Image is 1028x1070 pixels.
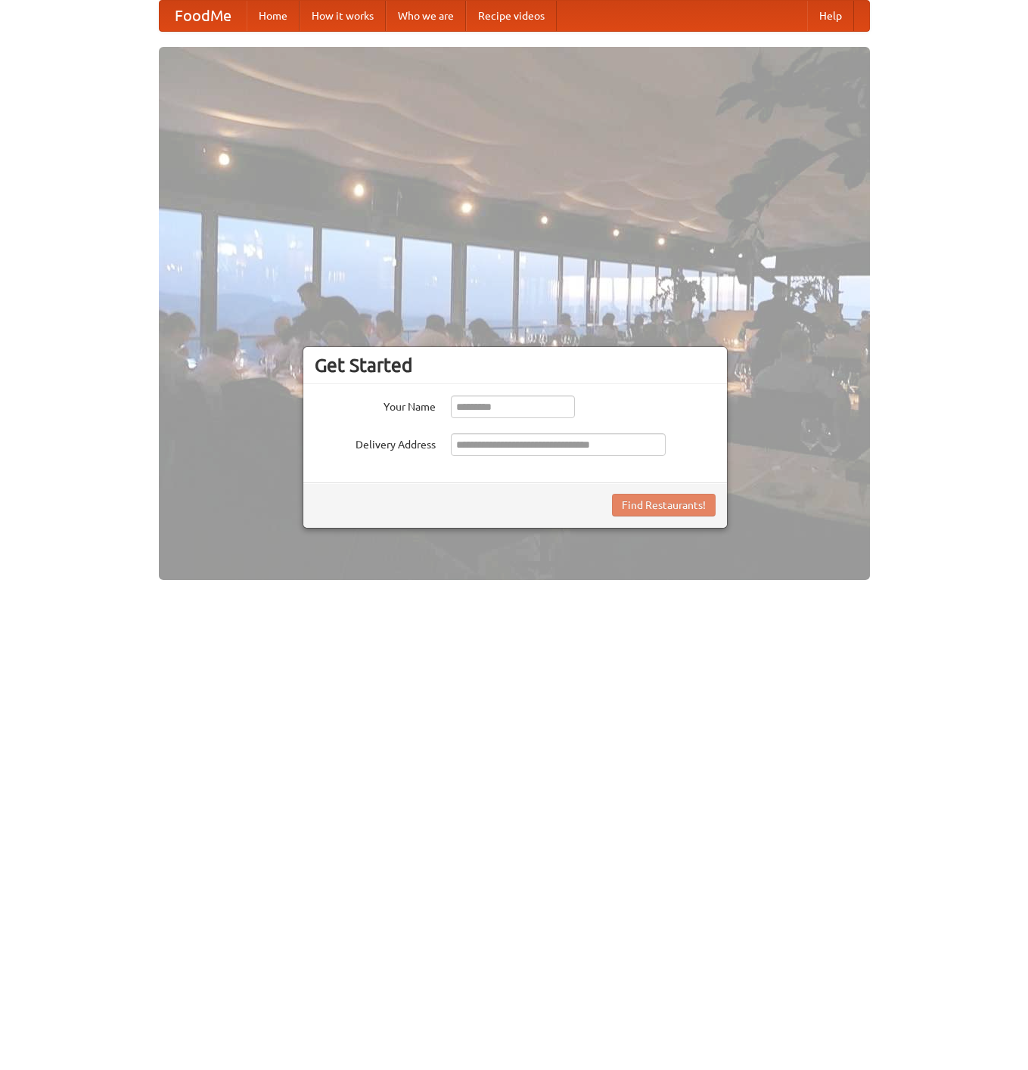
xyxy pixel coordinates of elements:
[466,1,557,31] a: Recipe videos
[160,1,247,31] a: FoodMe
[315,395,436,414] label: Your Name
[612,494,716,516] button: Find Restaurants!
[386,1,466,31] a: Who we are
[247,1,300,31] a: Home
[315,354,716,377] h3: Get Started
[807,1,854,31] a: Help
[315,433,436,452] label: Delivery Address
[300,1,386,31] a: How it works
